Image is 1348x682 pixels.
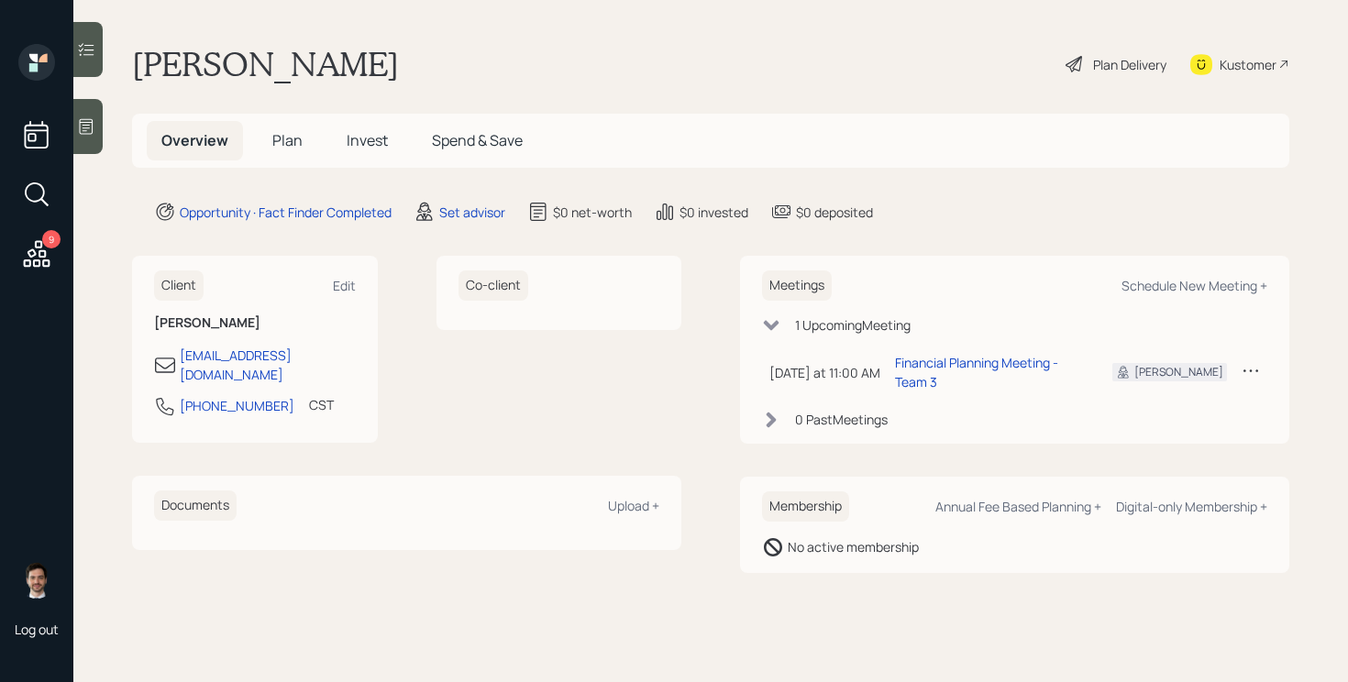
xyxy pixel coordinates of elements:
[180,203,392,222] div: Opportunity · Fact Finder Completed
[459,270,528,301] h6: Co-client
[439,203,505,222] div: Set advisor
[762,270,832,301] h6: Meetings
[309,395,334,414] div: CST
[154,270,204,301] h6: Client
[1220,55,1276,74] div: Kustomer
[1121,277,1267,294] div: Schedule New Meeting +
[1093,55,1166,74] div: Plan Delivery
[154,315,356,331] h6: [PERSON_NAME]
[432,130,523,150] span: Spend & Save
[762,491,849,522] h6: Membership
[333,277,356,294] div: Edit
[769,363,880,382] div: [DATE] at 11:00 AM
[272,130,303,150] span: Plan
[796,203,873,222] div: $0 deposited
[935,498,1101,515] div: Annual Fee Based Planning +
[180,396,294,415] div: [PHONE_NUMBER]
[795,315,911,335] div: 1 Upcoming Meeting
[895,353,1083,391] div: Financial Planning Meeting - Team 3
[553,203,632,222] div: $0 net-worth
[608,497,659,514] div: Upload +
[15,621,59,638] div: Log out
[180,346,356,384] div: [EMAIL_ADDRESS][DOMAIN_NAME]
[788,537,919,556] div: No active membership
[132,44,399,84] h1: [PERSON_NAME]
[161,130,228,150] span: Overview
[1134,364,1223,380] div: [PERSON_NAME]
[18,562,55,599] img: jonah-coleman-headshot.png
[680,203,748,222] div: $0 invested
[347,130,388,150] span: Invest
[42,230,61,248] div: 9
[795,410,888,429] div: 0 Past Meeting s
[154,490,237,521] h6: Documents
[1116,498,1267,515] div: Digital-only Membership +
